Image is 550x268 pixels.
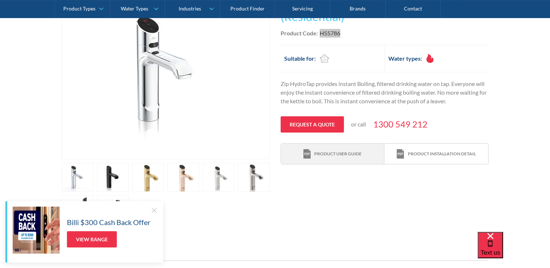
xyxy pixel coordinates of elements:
strong: Product Code: [281,30,318,36]
a: open lightbox [238,163,270,192]
h5: Billi $300 Cash Back Offer [67,217,150,228]
a: Request a quote [281,116,344,133]
a: print iconProduct installation detail [384,144,488,164]
a: open lightbox [97,195,129,224]
div: Product Types [63,6,95,12]
a: View Range [67,231,117,247]
img: print icon [397,149,404,159]
h2: Water types: [388,54,422,63]
div: Product installation detail [408,151,476,157]
a: open lightbox [62,195,94,224]
div: H55786 [320,29,340,38]
p: Zip HydroTap provides instant Boiling, filtered drinking water on tap. Everyone will enjoy the in... [281,79,489,105]
a: open lightbox [167,163,199,192]
a: open lightbox [132,163,164,192]
div: Product user guide [314,151,362,157]
a: open lightbox [62,163,94,192]
a: print iconProduct user guide [281,144,384,164]
a: 1300 549 212 [373,118,427,131]
iframe: podium webchat widget bubble [478,232,550,268]
a: open lightbox [203,163,235,192]
div: Industries [178,6,201,12]
img: print icon [303,149,311,159]
h2: Suitable for: [284,54,316,63]
div: Water Types [121,6,148,12]
a: open lightbox [97,163,129,192]
p: or call [351,120,366,129]
img: Billi $300 Cash Back Offer [13,207,60,254]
